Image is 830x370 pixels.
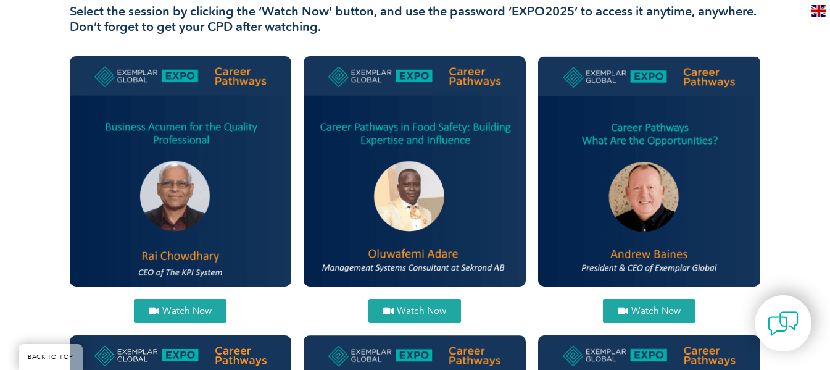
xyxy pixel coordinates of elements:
a: Watch Now [603,299,695,323]
img: andrew [538,56,760,286]
img: Rai [70,56,292,287]
a: BACK TO TOP [19,344,83,370]
span: Watch Now [162,306,212,316]
h3: Select the session by clicking the ‘Watch Now’ button, and use the password ‘EXPO2025’ to access ... [70,4,761,35]
a: Watch Now [368,299,461,323]
img: Oluwafemi [304,56,526,287]
span: Watch Now [631,306,681,316]
span: Watch Now [397,306,446,316]
img: en [811,5,826,17]
img: contact-chat.png [768,308,799,339]
a: Watch Now [134,299,226,323]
